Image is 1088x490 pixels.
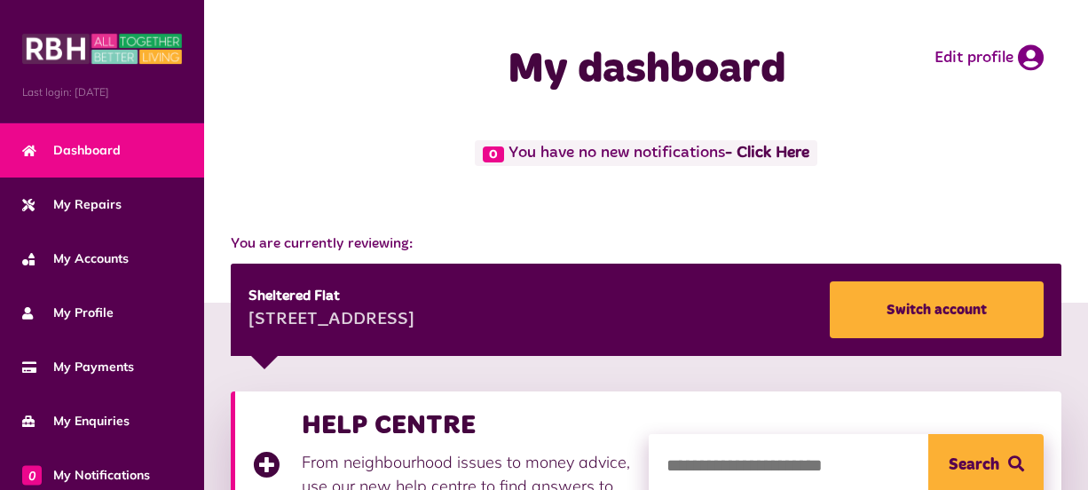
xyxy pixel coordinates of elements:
span: 0 [22,465,42,485]
span: My Enquiries [22,412,130,431]
span: My Accounts [22,249,129,268]
span: My Payments [22,358,134,376]
img: MyRBH [22,31,182,67]
a: - Click Here [725,146,809,162]
span: My Repairs [22,195,122,214]
a: Switch account [830,281,1044,338]
span: Last login: [DATE] [22,84,182,100]
div: Sheltered Flat [248,286,414,307]
span: 0 [483,146,504,162]
span: You are currently reviewing: [231,233,1061,255]
span: Dashboard [22,141,121,160]
h1: My dashboard [443,44,849,96]
h3: HELP CENTRE [302,409,631,441]
span: My Notifications [22,466,150,485]
span: You have no new notifications [475,140,816,166]
div: [STREET_ADDRESS] [248,307,414,334]
a: Edit profile [934,44,1044,71]
span: My Profile [22,304,114,322]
